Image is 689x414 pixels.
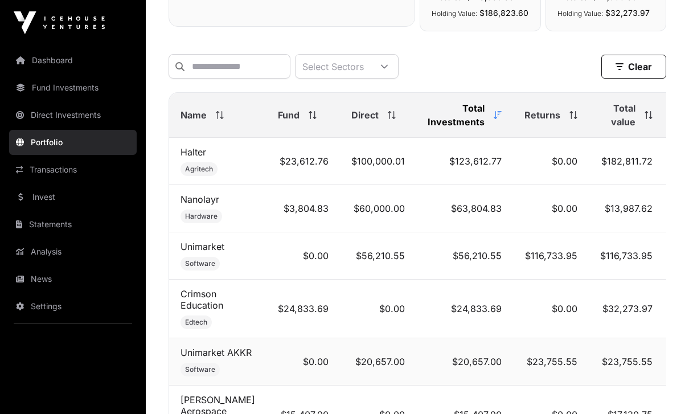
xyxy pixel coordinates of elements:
td: $32,273.97 [589,280,664,338]
span: Agritech [185,165,213,174]
a: Analysis [9,239,137,264]
a: Crimson Education [181,288,223,311]
button: Clear [601,55,666,79]
a: Settings [9,294,137,319]
iframe: Chat Widget [632,359,689,414]
td: $23,755.55 [513,338,589,386]
span: Software [185,365,215,374]
td: $20,657.00 [340,338,416,386]
span: Hardware [185,212,218,221]
td: $24,833.69 [266,280,340,338]
div: Select Sectors [296,55,371,78]
span: Fund [278,108,300,122]
td: $63,804.83 [416,185,513,232]
a: News [9,267,137,292]
td: $20,657.00 [416,338,513,386]
span: Name [181,108,207,122]
a: Nanolayr [181,194,219,205]
td: $0.00 [266,338,340,386]
a: Unimarket AKKR [181,347,252,358]
span: $32,273.97 [605,8,650,18]
td: $0.00 [513,138,589,185]
span: Total value [600,101,635,129]
td: $13,987.62 [589,185,664,232]
a: Portfolio [9,130,137,155]
span: Holding Value: [557,9,603,18]
td: $0.00 [513,185,589,232]
td: $0.00 [266,232,340,280]
td: $56,210.55 [416,232,513,280]
td: $3,804.83 [266,185,340,232]
a: Statements [9,212,137,237]
td: $116,733.95 [513,232,589,280]
td: $24,833.69 [416,280,513,338]
span: $186,823.60 [479,8,528,18]
a: Invest [9,185,137,210]
td: $0.00 [513,280,589,338]
a: Direct Investments [9,103,137,128]
td: $56,210.55 [340,232,416,280]
td: $60,000.00 [340,185,416,232]
a: Transactions [9,157,137,182]
span: Total Investments [428,101,485,129]
a: Dashboard [9,48,137,73]
td: $182,811.72 [589,138,664,185]
a: Unimarket [181,241,224,252]
span: Edtech [185,318,207,327]
img: Icehouse Ventures Logo [14,11,105,34]
a: Fund Investments [9,75,137,100]
td: $23,612.76 [266,138,340,185]
td: $100,000.01 [340,138,416,185]
td: $123,612.77 [416,138,513,185]
td: $116,733.95 [589,232,664,280]
span: Direct [351,108,379,122]
td: $23,755.55 [589,338,664,386]
span: Returns [524,108,560,122]
span: Holding Value: [432,9,477,18]
a: Halter [181,146,206,158]
td: $0.00 [340,280,416,338]
span: Software [185,259,215,268]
